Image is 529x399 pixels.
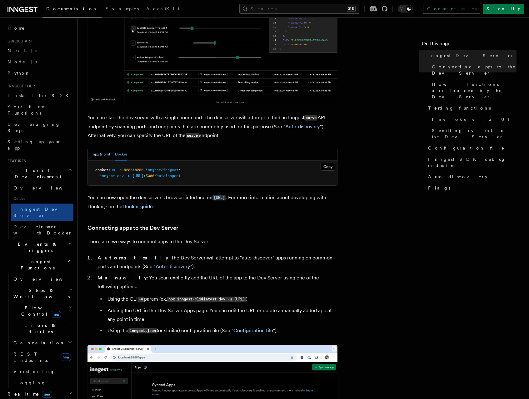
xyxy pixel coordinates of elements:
span: Quick start [5,39,32,44]
span: 8288 [124,168,132,172]
span: Sending events to the Dev Server [432,127,517,140]
span: new [51,311,61,318]
span: -u [126,174,130,178]
a: Next.js [5,45,73,56]
button: Events & Triggers [5,239,73,256]
button: Flow Controlnew [11,302,73,320]
a: Examples [102,2,142,17]
a: Leveraging Steps [5,119,73,136]
span: Connecting apps to the Dev Server [432,64,517,76]
span: Examples [105,6,139,11]
a: Your first Functions [5,101,73,119]
li: : You scan explicitly add the URL of the app to the Dev Server using one of the following options: [96,273,337,335]
li: : The Dev Server will attempt to "auto-discover" apps running on common ports and endpoints (See ... [96,254,337,271]
span: Install the SDK [7,93,72,98]
a: Documentation [42,2,102,17]
p: There are two ways to connect apps to the Dev Server: [87,237,337,246]
a: Testing functions [426,102,517,114]
span: Home [7,25,25,31]
button: npx (npm) [93,148,110,161]
span: Overview [13,185,78,190]
a: Overview [11,182,73,194]
span: Inngest SDK debug endpoint [428,156,517,169]
p: You can now open the dev server's browser interface on . For more information about developing wi... [87,193,337,211]
span: /api/inngest [154,174,181,178]
span: docker [95,168,108,172]
span: Errors & Retries [11,322,68,335]
h4: On this page [422,40,517,50]
span: inngest/inngest [146,168,178,172]
span: inngest [100,174,115,178]
button: Docker [115,148,127,161]
a: Inngest Dev Server [11,204,73,221]
a: Logging [11,377,73,388]
a: [URL] [212,195,226,200]
button: Copy [321,163,335,171]
span: new [42,391,52,398]
span: Configuration file [428,145,505,151]
span: new [61,353,71,361]
code: serve [304,115,317,121]
button: Search...⌘K [239,4,359,14]
span: Flow Control [11,305,69,317]
span: Events & Triggers [5,241,68,254]
span: Inngest tour [5,84,35,89]
span: Local Development [5,167,68,180]
a: Configuration file [233,328,273,333]
a: REST Endpointsnew [11,348,73,366]
a: Sign Up [483,4,524,14]
strong: Automatically [97,255,168,261]
a: Install the SDK [5,90,73,101]
a: Sending events to the Dev Server [429,125,517,142]
span: Inngest Dev Server [13,207,67,218]
li: Using the CLI param (ex. ) [106,295,337,304]
code: -u [137,297,144,302]
span: How functions are loaded by the Dev Server [432,81,517,100]
span: Your first Functions [7,104,45,116]
a: Overview [11,273,73,285]
span: : [132,168,135,172]
a: Connecting apps to the Dev Server [87,224,178,232]
span: AgentKit [146,6,179,11]
span: Node.js [7,59,37,64]
a: Inngest SDK debug endpoint [426,154,517,171]
span: Development with Docker [13,224,72,235]
span: REST Endpoints [13,352,48,363]
li: Adding the URL in the Dev Server Apps page. You can edit the URL or delete a manually added app a... [106,306,337,324]
span: Inngest Dev Server [424,52,514,59]
span: Realtime [5,391,52,397]
a: How functions are loaded by the Dev Server [429,79,517,102]
div: Local Development [5,182,73,239]
a: Auto-discovery [285,124,320,130]
a: Configuration file [426,142,517,154]
a: Inngest Dev Server [422,50,517,61]
button: Local Development [5,165,73,182]
code: inngest.json [128,328,157,333]
button: Cancellation [11,337,73,348]
span: Setting up your app [7,139,61,150]
a: AgentKit [142,2,183,17]
span: Overview [13,277,78,282]
span: Steps & Workflows [11,287,70,300]
li: Using the (or similar) configuration file (See " ") [106,326,337,335]
a: Connecting apps to the Dev Server [429,61,517,79]
span: Guides [11,194,73,204]
code: npx inngest-cli@latest dev -u [URL] [167,297,246,302]
span: Documentation [46,6,98,11]
a: Auto-discovery [156,264,190,269]
code: serve [186,133,199,138]
a: Docker guide [122,204,153,209]
span: 8288 [135,168,143,172]
span: Inngest Functions [5,259,67,271]
span: Next.js [7,48,37,53]
span: Testing functions [428,105,491,111]
span: Flags [428,185,450,191]
a: Invoke via UI [429,114,517,125]
strong: Manually [97,275,147,281]
span: Versioning [13,369,55,374]
a: Node.js [5,56,73,67]
p: You can start the dev server with a single command. The dev server will attempt to find an Innges... [87,113,337,140]
span: \ [178,168,181,172]
a: Home [5,22,73,34]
